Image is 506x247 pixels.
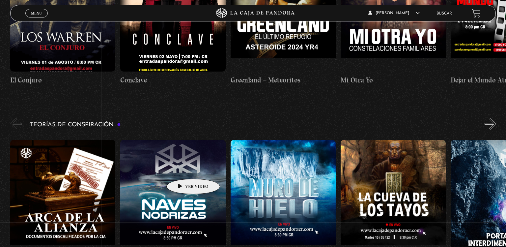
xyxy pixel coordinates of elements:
[231,75,336,85] h4: Greenland – Meteoritos
[485,118,496,130] button: Next
[368,11,420,15] span: [PERSON_NAME]
[10,75,115,85] h4: El Conjuro
[341,75,446,85] h4: Mi Otra Yo
[10,118,22,130] button: Previous
[31,11,42,15] span: Menu
[436,12,452,15] a: Buscar
[120,75,225,85] h4: Conclave
[472,9,481,17] a: View your shopping cart
[29,17,44,21] span: Cerrar
[30,122,121,128] h3: Teorías de Conspiración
